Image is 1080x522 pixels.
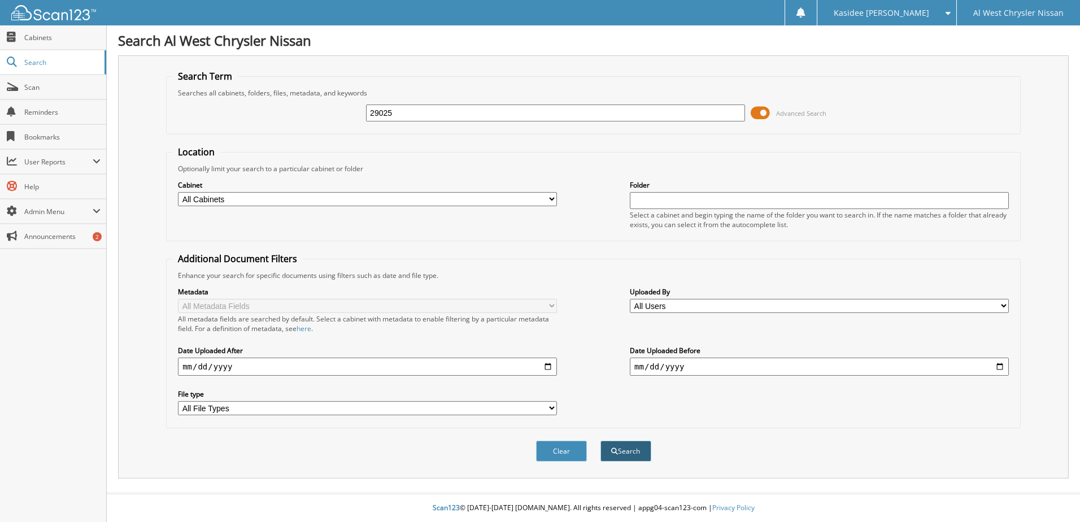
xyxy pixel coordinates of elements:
span: Cabinets [24,33,101,42]
label: Date Uploaded Before [630,346,1009,355]
div: © [DATE]-[DATE] [DOMAIN_NAME]. All rights reserved | appg04-scan123-com | [107,494,1080,522]
span: Al West Chrysler Nissan [973,10,1064,16]
legend: Search Term [172,70,238,82]
span: Admin Menu [24,207,93,216]
label: Date Uploaded After [178,346,557,355]
span: Kasidee [PERSON_NAME] [834,10,929,16]
label: Folder [630,180,1009,190]
label: Uploaded By [630,287,1009,297]
div: Searches all cabinets, folders, files, metadata, and keywords [172,88,1014,98]
legend: Location [172,146,220,158]
h1: Search Al West Chrysler Nissan [118,31,1069,50]
div: Enhance your search for specific documents using filters such as date and file type. [172,271,1014,280]
button: Search [600,441,651,462]
span: Search [24,58,99,67]
div: All metadata fields are searched by default. Select a cabinet with metadata to enable filtering b... [178,314,557,333]
div: Optionally limit your search to a particular cabinet or folder [172,164,1014,173]
label: Metadata [178,287,557,297]
a: Privacy Policy [712,503,755,512]
input: start [178,358,557,376]
a: here [297,324,311,333]
span: Scan [24,82,101,92]
span: Advanced Search [776,109,826,118]
span: User Reports [24,157,93,167]
iframe: Chat Widget [1024,468,1080,522]
legend: Additional Document Filters [172,253,303,265]
button: Clear [536,441,587,462]
label: Cabinet [178,180,557,190]
div: Select a cabinet and begin typing the name of the folder you want to search in. If the name match... [630,210,1009,229]
span: Scan123 [433,503,460,512]
span: Reminders [24,107,101,117]
span: Help [24,182,101,192]
div: 2 [93,232,102,241]
label: File type [178,389,557,399]
img: scan123-logo-white.svg [11,5,96,20]
input: end [630,358,1009,376]
span: Bookmarks [24,132,101,142]
span: Announcements [24,232,101,241]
